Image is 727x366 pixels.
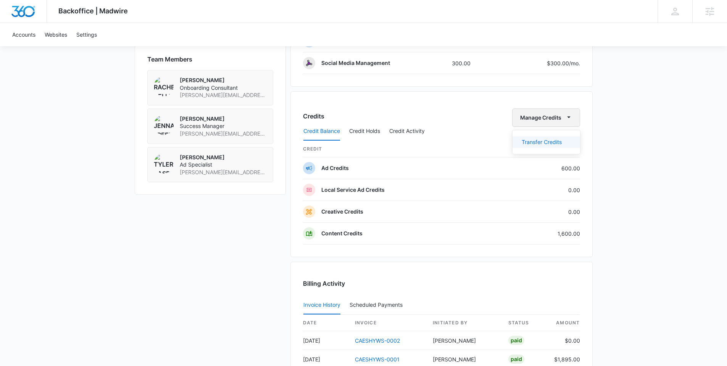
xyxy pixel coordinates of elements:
[180,168,267,176] span: [PERSON_NAME][EMAIL_ADDRESS][PERSON_NAME][DOMAIN_NAME]
[303,122,340,141] button: Credit Balance
[499,141,580,157] th: Remaining
[180,91,267,99] span: [PERSON_NAME][EMAIL_ADDRESS][PERSON_NAME][DOMAIN_NAME]
[303,296,340,314] button: Invoice History
[180,130,267,138] span: [PERSON_NAME][EMAIL_ADDRESS][PERSON_NAME][DOMAIN_NAME]
[321,230,363,237] p: Content Credits
[154,115,174,135] img: Jenna Freeman
[321,59,390,67] p: Social Media Management
[389,122,425,141] button: Credit Activity
[40,23,72,46] a: Websites
[321,164,349,172] p: Ad Credits
[180,115,267,123] p: [PERSON_NAME]
[508,336,524,345] div: Paid
[21,12,37,18] div: v 4.0.25
[180,122,267,130] span: Success Manager
[522,139,562,145] div: Transfer Credits
[321,186,385,194] p: Local Service Ad Credits
[502,315,548,331] th: status
[499,179,580,201] td: 0.00
[12,12,18,18] img: logo_orange.svg
[349,122,380,141] button: Credit Holds
[350,302,406,308] div: Scheduled Payments
[21,44,27,50] img: tab_domain_overview_orange.svg
[58,7,128,15] span: Backoffice | Madwire
[8,23,40,46] a: Accounts
[513,136,580,148] button: Transfer Credits
[569,60,580,66] span: /mo.
[446,52,501,74] td: 300.00
[303,141,499,157] th: credit
[84,45,129,50] div: Keywords by Traffic
[12,20,18,26] img: website_grey.svg
[154,76,174,96] img: Rachel Bellio
[20,20,84,26] div: Domain: [DOMAIN_NAME]
[72,23,102,46] a: Settings
[180,154,267,161] p: [PERSON_NAME]
[508,355,524,364] div: Paid
[499,157,580,179] td: 600.00
[427,331,502,350] td: [PERSON_NAME]
[154,154,174,173] img: Tyler Rasdon
[499,223,580,245] td: 1,600.00
[303,331,349,350] td: [DATE]
[76,44,82,50] img: tab_keywords_by_traffic_grey.svg
[548,315,580,331] th: amount
[303,112,324,121] h3: Credits
[29,45,68,50] div: Domain Overview
[548,331,580,350] td: $0.00
[512,109,580,127] button: Manage Credits
[499,201,580,223] td: 0.00
[321,208,363,215] p: Creative Credits
[303,279,580,288] h3: Billing Activity
[180,76,267,84] p: [PERSON_NAME]
[303,315,349,331] th: date
[355,356,400,363] a: CAESHYWS-0001
[147,55,192,64] span: Team Members
[180,161,267,168] span: Ad Specialist
[180,84,267,92] span: Onboarding Consultant
[427,315,502,331] th: Initiated By
[355,337,400,344] a: CAESHYWS-0002
[349,315,427,331] th: invoice
[544,59,580,67] p: $300.00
